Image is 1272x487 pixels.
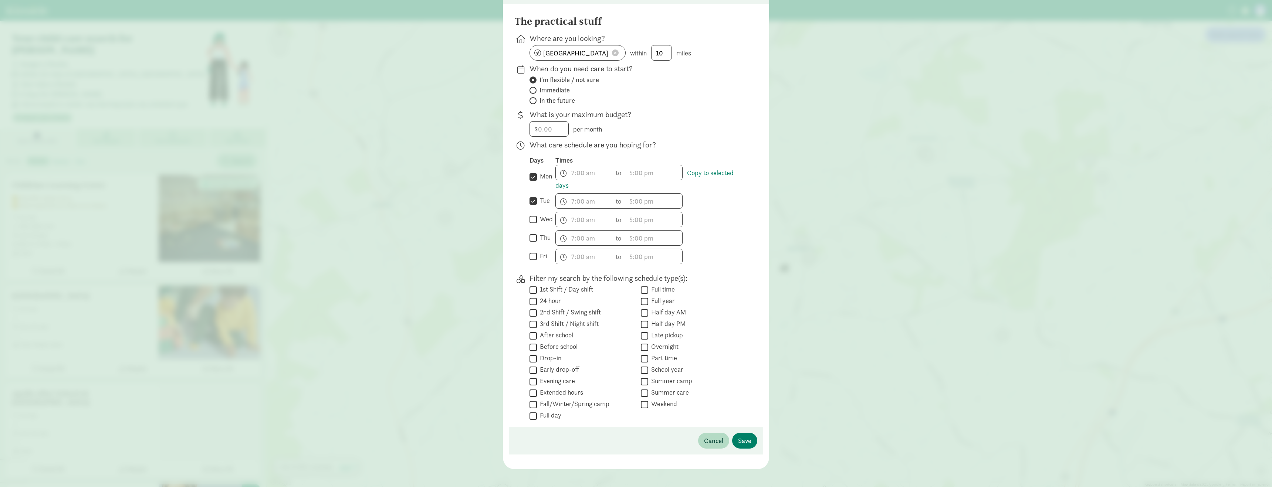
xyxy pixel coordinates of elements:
[573,125,602,133] span: per month
[537,342,578,351] label: Before school
[537,399,609,408] label: Fall/Winter/Spring camp
[537,252,547,260] label: fri
[537,196,550,205] label: tue
[537,354,561,362] label: Drop-in
[648,377,692,385] label: Summer camp
[537,172,552,181] label: mon
[537,331,573,340] label: After school
[616,233,622,243] span: to
[648,388,689,397] label: Summer care
[648,331,683,340] label: Late pickup
[537,308,601,317] label: 2nd Shift / Swing shift
[616,252,622,262] span: to
[626,231,682,245] input: 5:00 pm
[537,296,561,305] label: 24 hour
[556,165,612,180] input: 7:00 am
[530,156,555,165] div: Days
[539,75,599,84] span: I'm flexible / not sure
[626,249,682,264] input: 5:00 pm
[648,354,677,362] label: Part time
[537,319,599,328] label: 3rd Shift / Night shift
[648,296,675,305] label: Full year
[537,285,593,294] label: 1st Shift / Day shift
[698,433,729,449] button: Cancel
[556,194,612,208] input: 7:00 am
[648,399,677,408] label: Weekend
[616,196,622,206] span: to
[648,308,686,317] label: Half day AM
[648,365,683,374] label: School year
[537,365,579,374] label: Early drop-off
[616,215,622,225] span: to
[530,109,745,120] p: What is your maximum budget?
[515,16,602,27] h4: The practical stuff
[556,249,612,264] input: 7:00 am
[648,285,675,294] label: Full time
[676,49,691,57] span: miles
[626,194,682,208] input: 5:00 pm
[530,273,745,283] p: Filter my search by the following schedule type(s):
[530,122,568,136] input: 0.00
[539,86,570,95] span: Immediate
[630,49,647,57] span: within
[530,140,745,150] p: What care schedule are you hoping for?
[648,342,679,351] label: Overnight
[616,168,622,178] span: to
[530,33,745,44] p: Where are you looking?
[530,64,745,74] p: When do you need care to start?
[539,96,575,105] span: In the future
[555,156,745,165] div: Times
[537,388,583,397] label: Extended hours
[537,233,551,242] label: thu
[738,436,751,446] span: Save
[537,377,575,385] label: Evening care
[537,215,553,224] label: wed
[626,165,682,180] input: 5:00 pm
[704,436,723,446] span: Cancel
[556,231,612,245] input: 7:00 am
[732,433,757,449] button: Save
[648,319,686,328] label: Half day PM
[556,212,612,227] input: 7:00 am
[626,212,682,227] input: 5:00 pm
[530,45,625,60] input: enter zipcode or address
[537,411,561,420] label: Full day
